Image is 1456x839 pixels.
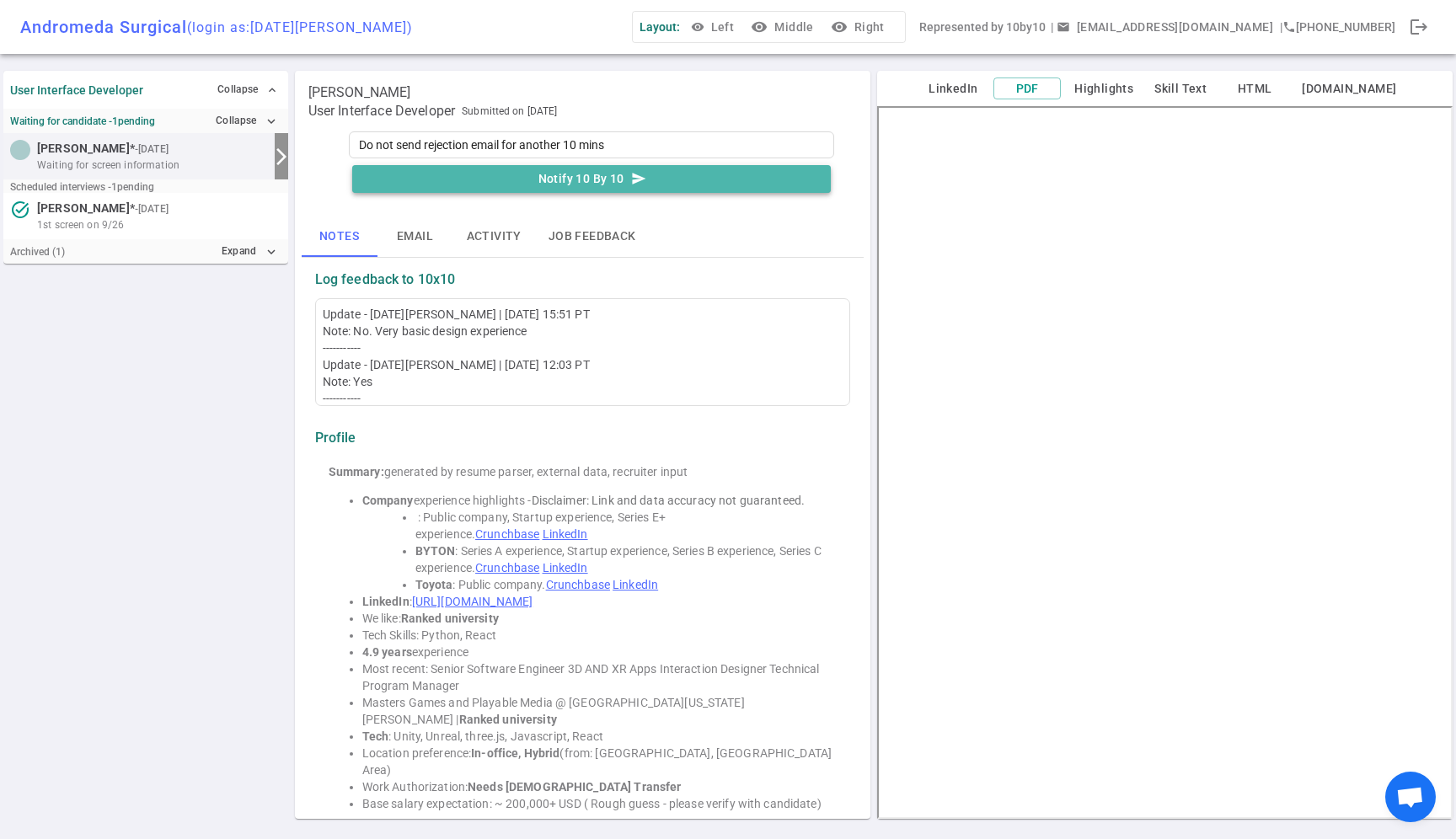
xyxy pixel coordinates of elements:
[631,171,646,186] i: send
[362,728,837,745] li: : Unity, Unreal, three.js, Javascript, React
[1402,10,1436,44] div: Done
[10,83,143,97] strong: User Interface Developer
[362,694,837,728] li: Masters Games and Playable Media @ [GEOGRAPHIC_DATA][US_STATE][PERSON_NAME] |
[362,795,837,812] li: Base salary expectation: ~ 200,000+ USD ( Rough guess - please verify with candidate)
[412,595,533,608] a: [URL][DOMAIN_NAME]
[37,140,130,158] span: [PERSON_NAME]
[362,494,414,507] strong: Company
[377,216,453,257] button: Email
[362,610,837,627] li: We like:
[315,271,456,288] strong: Log feedback to 10x10
[362,729,389,743] strong: Tech
[535,216,650,257] button: Job feedback
[37,200,130,217] span: [PERSON_NAME]
[213,77,281,102] button: Collapse
[302,216,377,257] button: Notes
[1409,17,1429,37] span: logout
[831,19,848,35] i: visibility
[1068,78,1140,99] button: Highlights
[691,20,704,34] span: visibility
[827,12,891,43] button: visibilityRight
[362,745,837,778] li: Location preference: (from: [GEOGRAPHIC_DATA], [GEOGRAPHIC_DATA] Area)
[315,430,356,446] strong: Profile
[362,492,837,509] li: experience highlights -
[1385,772,1436,822] div: Open chat
[747,12,820,43] button: visibilityMiddle
[308,103,456,120] span: User Interface Developer
[10,246,65,258] small: Archived ( 1 )
[264,114,279,129] i: expand_more
[187,19,413,35] span: (login as: [DATE][PERSON_NAME] )
[543,527,588,541] a: LinkedIn
[877,106,1453,819] iframe: candidate_document_preview__iframe
[415,542,837,576] li: : Series A experience, Startup experience, Series B experience, Series C experience.
[1053,12,1280,43] button: Open a message box
[362,644,837,660] li: experience
[415,578,453,591] strong: Toyota
[323,306,843,424] div: Update - [DATE][PERSON_NAME] | [DATE] 15:51 PT Note: No. Very basic design experience -----------...
[264,244,279,259] i: expand_more
[415,576,837,593] li: : Public company.
[532,494,806,507] span: Disclaimer: Link and data accuracy not guaranteed.
[308,84,411,101] span: [PERSON_NAME]
[10,181,154,193] small: Scheduled interviews - 1 pending
[135,142,169,157] small: - [DATE]
[362,593,837,610] li: :
[543,561,588,574] a: LinkedIn
[37,217,124,232] span: 1st screen on 9/26
[993,77,1061,100] button: PDF
[401,612,499,625] strong: Ranked university
[352,165,831,193] button: Notify 10 By 10send
[471,746,559,760] strong: In-office, Hybrid
[415,509,837,542] li: : Public company, Startup experience, Series E+ experience.
[10,115,155,127] strong: Waiting for candidate - 1 pending
[329,465,384,478] strong: Summary:
[546,578,610,591] a: Crunchbase
[302,216,864,257] div: basic tabs example
[751,19,768,35] i: visibility
[919,78,987,99] button: LinkedIn
[1221,78,1288,99] button: HTML
[37,158,179,173] span: Waiting for screen information
[271,147,292,167] i: arrow_forward_ios
[211,109,281,133] button: Collapseexpand_more
[1295,78,1403,99] button: [DOMAIN_NAME]
[329,463,837,480] div: generated by resume parser, external data, recruiter input
[20,17,413,37] div: Andromeda Surgical
[475,561,539,574] a: Crunchbase
[1057,20,1070,34] span: email
[459,713,557,726] strong: Ranked university
[362,645,412,659] strong: 4.9 years
[453,216,535,257] button: Activity
[919,12,1395,43] div: Represented by 10by10 | | [PHONE_NUMBER]
[10,200,30,220] i: task_alt
[613,578,658,591] a: LinkedIn
[468,780,681,794] strong: Needs [DEMOGRAPHIC_DATA] Transfer
[1147,78,1214,99] button: Skill Text
[362,660,837,694] li: Most recent: Senior Software Engineer 3D AND XR Apps Interaction Designer Technical Program Manager
[362,595,409,608] strong: LinkedIn
[415,544,456,558] strong: BYTON
[640,20,680,34] span: Layout:
[217,239,281,264] button: Expandexpand_more
[349,131,834,158] textarea: Do not send rejection email for another 10 mins
[462,103,557,120] span: Submitted on [DATE]
[362,627,837,644] li: Tech Skills: Python, React
[265,83,279,97] span: expand_less
[687,12,741,43] button: Left
[1282,20,1296,34] i: phone
[135,201,169,216] small: - [DATE]
[475,527,539,541] a: Crunchbase
[362,778,837,795] li: Work Authorization:
[10,140,30,160] img: b98df6dc18027a1ba55c6f115b347a31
